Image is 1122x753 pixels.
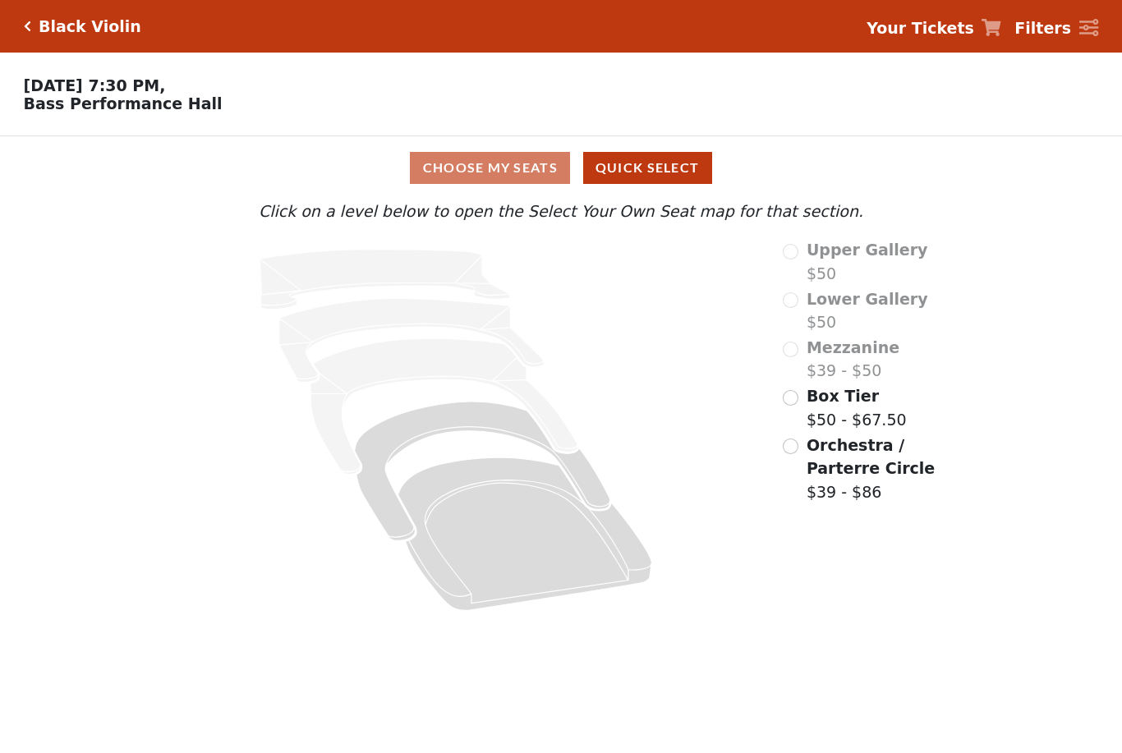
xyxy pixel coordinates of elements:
[152,200,970,223] p: Click on a level below to open the Select Your Own Seat map for that section.
[807,338,899,356] span: Mezzanine
[583,152,712,184] button: Quick Select
[24,21,31,32] a: Click here to go back to filters
[39,17,141,36] h5: Black Violin
[1014,19,1071,37] strong: Filters
[867,16,1001,40] a: Your Tickets
[807,336,899,383] label: $39 - $50
[260,250,510,310] path: Upper Gallery - Seats Available: 0
[1014,16,1098,40] a: Filters
[807,434,970,504] label: $39 - $86
[807,290,928,308] span: Lower Gallery
[807,387,879,405] span: Box Tier
[807,436,935,478] span: Orchestra / Parterre Circle
[807,384,907,431] label: $50 - $67.50
[807,241,928,259] span: Upper Gallery
[867,19,974,37] strong: Your Tickets
[398,457,652,610] path: Orchestra / Parterre Circle - Seats Available: 617
[807,238,928,285] label: $50
[807,287,928,334] label: $50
